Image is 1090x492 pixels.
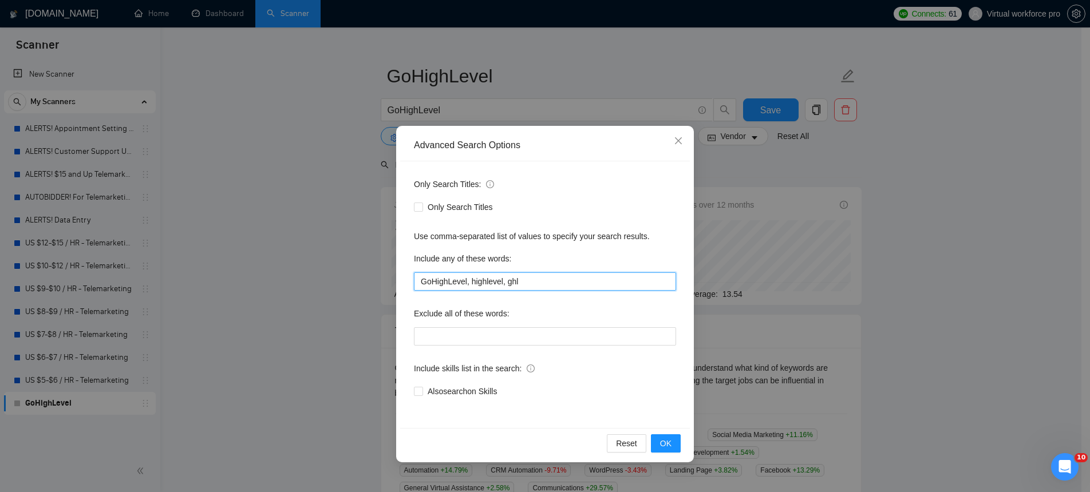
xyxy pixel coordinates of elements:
iframe: Intercom live chat [1051,453,1079,481]
span: info-circle [486,180,494,188]
span: Only Search Titles [423,201,497,213]
span: OK [660,437,672,450]
span: info-circle [527,364,535,372]
span: Include skills list in the search: [414,362,535,375]
span: 10 [1075,453,1088,462]
button: Close [663,126,694,157]
button: Reset [607,434,646,453]
span: Reset [616,437,637,450]
span: close [674,136,683,145]
span: Only Search Titles: [414,178,494,191]
div: Advanced Search Options [414,139,676,152]
button: OK [651,434,681,453]
label: Exclude all of these words: [414,304,510,323]
div: Use comma-separated list of values to specify your search results. [414,230,676,243]
span: Also search on Skills [423,385,501,398]
label: Include any of these words: [414,249,511,268]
